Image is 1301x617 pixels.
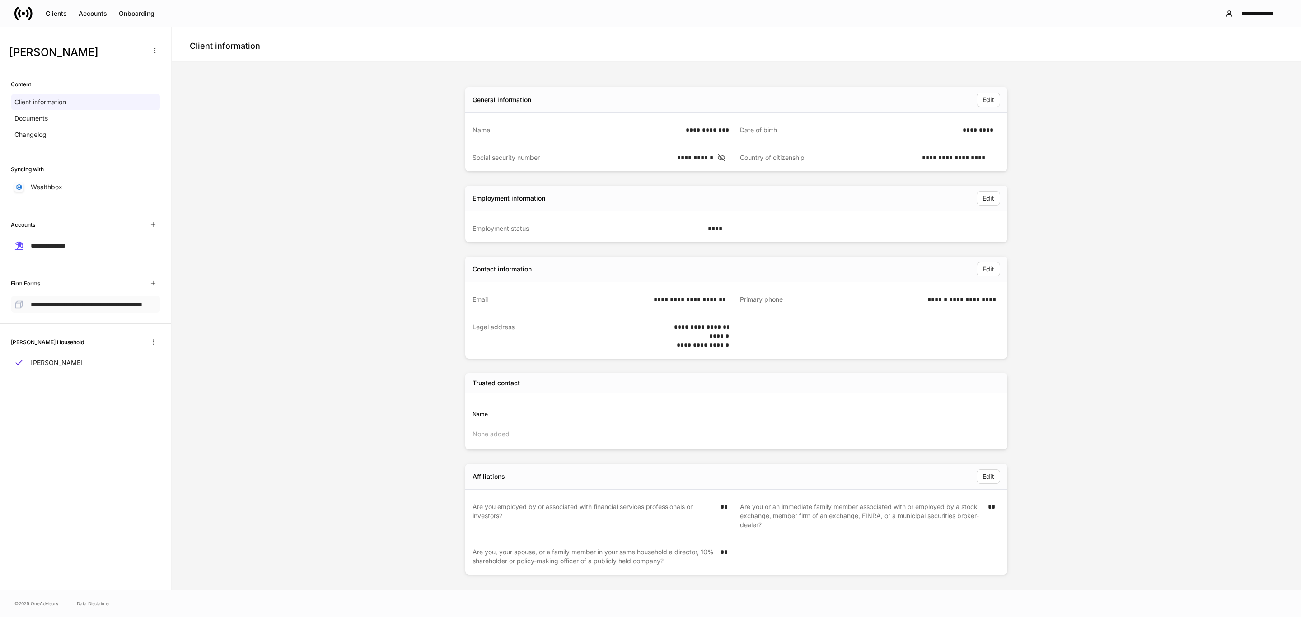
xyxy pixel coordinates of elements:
[46,9,67,18] div: Clients
[11,126,160,143] a: Changelog
[977,93,1000,107] button: Edit
[31,358,83,367] p: [PERSON_NAME]
[473,95,531,104] div: General information
[9,45,144,60] h3: [PERSON_NAME]
[473,502,715,529] div: Are you employed by or associated with financial services professionals or investors?
[11,338,84,346] h6: [PERSON_NAME] Household
[473,410,736,418] div: Name
[11,94,160,110] a: Client information
[473,323,669,350] div: Legal address
[977,191,1000,206] button: Edit
[14,600,59,607] span: © 2025 OneAdvisory
[473,265,532,274] div: Contact information
[11,220,35,229] h6: Accounts
[119,9,154,18] div: Onboarding
[983,194,994,203] div: Edit
[983,95,994,104] div: Edit
[77,600,110,607] a: Data Disclaimer
[740,295,922,304] div: Primary phone
[11,80,31,89] h6: Content
[11,165,44,173] h6: Syncing with
[11,110,160,126] a: Documents
[113,6,160,21] button: Onboarding
[473,153,672,162] div: Social security number
[14,98,66,107] p: Client information
[977,469,1000,484] button: Edit
[983,265,994,274] div: Edit
[73,6,113,21] button: Accounts
[14,130,47,139] p: Changelog
[473,547,715,566] div: Are you, your spouse, or a family member in your same household a director, 10% shareholder or po...
[190,41,260,51] h4: Client information
[79,9,107,18] div: Accounts
[473,194,545,203] div: Employment information
[11,355,160,371] a: [PERSON_NAME]
[11,179,160,195] a: Wealthbox
[40,6,73,21] button: Clients
[473,472,505,481] div: Affiliations
[473,224,702,233] div: Employment status
[977,262,1000,276] button: Edit
[740,153,917,162] div: Country of citizenship
[14,114,48,123] p: Documents
[473,126,680,135] div: Name
[740,126,957,135] div: Date of birth
[31,182,62,192] p: Wealthbox
[740,502,983,529] div: Are you or an immediate family member associated with or employed by a stock exchange, member fir...
[11,279,40,288] h6: Firm Forms
[465,424,1007,444] div: None added
[473,295,648,304] div: Email
[473,379,520,388] h5: Trusted contact
[983,472,994,481] div: Edit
